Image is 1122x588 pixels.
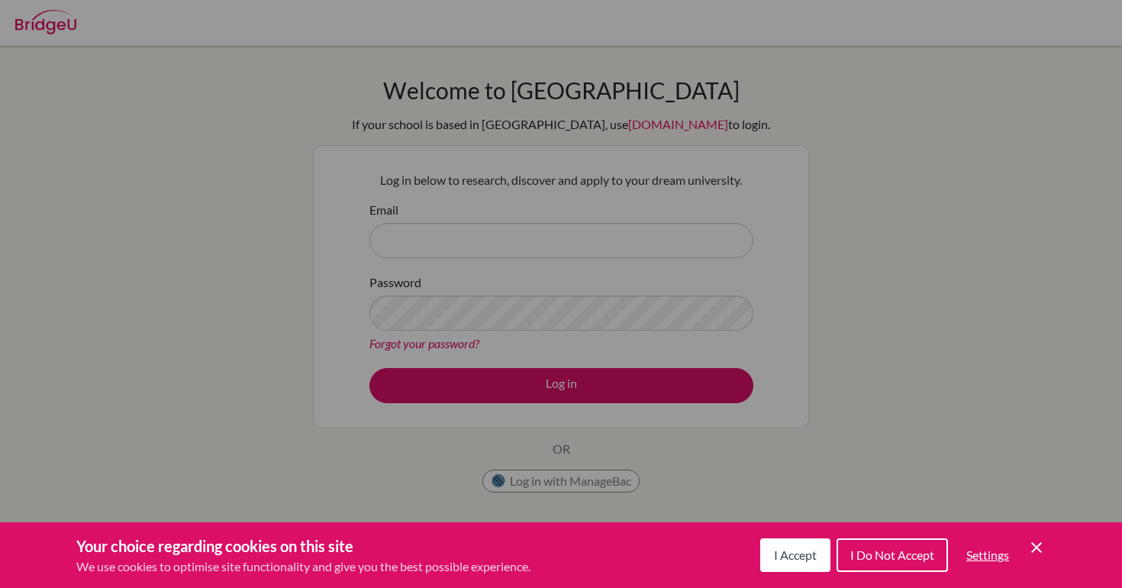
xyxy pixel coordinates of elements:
h3: Your choice regarding cookies on this site [76,535,530,557]
p: We use cookies to optimise site functionality and give you the best possible experience. [76,557,530,576]
button: Settings [954,540,1021,570]
button: I Accept [760,538,830,572]
span: I Accept [774,548,817,562]
span: Settings [966,548,1009,562]
button: Save and close [1027,538,1046,557]
button: I Do Not Accept [837,538,948,572]
span: I Do Not Accept [850,548,934,562]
